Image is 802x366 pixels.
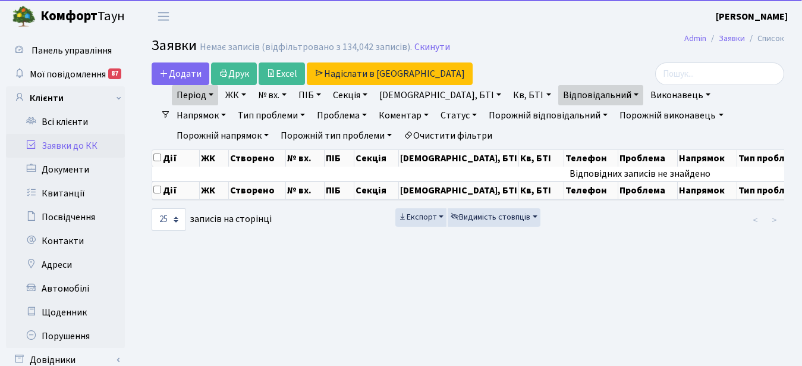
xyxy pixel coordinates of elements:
[6,86,125,110] a: Клієнти
[6,110,125,134] a: Всі клієнти
[40,7,98,26] b: Комфорт
[253,85,291,105] a: № вх.
[519,182,564,199] th: Кв, БТІ
[684,32,706,45] a: Admin
[678,182,737,199] th: Напрямок
[328,85,372,105] a: Секція
[558,85,643,105] a: Відповідальний
[508,85,555,105] a: Кв, БТІ
[615,105,728,126] a: Порожній виконавець
[172,126,273,146] a: Порожній напрямок
[375,85,506,105] a: [DEMOGRAPHIC_DATA], БТІ
[325,150,354,167] th: ПІБ
[448,208,540,227] button: Видимість стовпців
[152,35,197,56] span: Заявки
[152,62,209,85] a: Додати
[399,126,497,146] a: Очистити фільтри
[233,105,310,126] a: Тип проблеми
[221,85,251,105] a: ЖК
[229,182,286,199] th: Створено
[745,32,784,45] li: Список
[716,10,788,24] a: [PERSON_NAME]
[354,150,399,167] th: Секція
[6,134,125,158] a: Заявки до КК
[108,68,121,79] div: 87
[519,150,564,167] th: Кв, БТІ
[564,182,618,199] th: Телефон
[40,7,125,27] span: Таун
[229,150,286,167] th: Створено
[451,211,530,223] span: Видимість стовпців
[395,208,447,227] button: Експорт
[30,68,106,81] span: Мої повідомлення
[211,62,257,85] a: Друк
[159,67,202,80] span: Додати
[259,62,305,85] a: Excel
[172,105,231,126] a: Напрямок
[666,26,802,51] nav: breadcrumb
[618,182,678,199] th: Проблема
[6,324,125,348] a: Порушення
[6,62,125,86] a: Мої повідомлення87
[6,253,125,277] a: Адреси
[716,10,788,23] b: [PERSON_NAME]
[374,105,433,126] a: Коментар
[6,301,125,324] a: Щоденник
[152,150,200,167] th: Дії
[152,208,186,231] select: записів на сторінці
[200,42,412,53] div: Немає записів (відфільтровано з 134,042 записів).
[436,105,482,126] a: Статус
[312,105,372,126] a: Проблема
[172,85,218,105] a: Період
[618,150,678,167] th: Проблема
[325,182,354,199] th: ПІБ
[32,44,112,57] span: Панель управління
[6,229,125,253] a: Контакти
[276,126,397,146] a: Порожній тип проблеми
[484,105,612,126] a: Порожній відповідальний
[12,5,36,29] img: logo.png
[6,182,125,205] a: Квитанції
[399,182,519,199] th: [DEMOGRAPHIC_DATA], БТІ
[286,150,325,167] th: № вх.
[6,205,125,229] a: Посвідчення
[414,42,450,53] a: Скинути
[6,158,125,182] a: Документи
[646,85,715,105] a: Виконавець
[152,208,272,231] label: записів на сторінці
[152,182,200,199] th: Дії
[6,39,125,62] a: Панель управління
[200,182,229,199] th: ЖК
[564,150,618,167] th: Телефон
[286,182,325,199] th: № вх.
[307,62,473,85] a: Надіслати в [GEOGRAPHIC_DATA]
[149,7,178,26] button: Переключити навігацію
[655,62,784,85] input: Пошук...
[294,85,326,105] a: ПІБ
[719,32,745,45] a: Заявки
[354,182,399,199] th: Секція
[200,150,229,167] th: ЖК
[399,150,519,167] th: [DEMOGRAPHIC_DATA], БТІ
[6,277,125,301] a: Автомобілі
[678,150,737,167] th: Напрямок
[398,211,437,223] span: Експорт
